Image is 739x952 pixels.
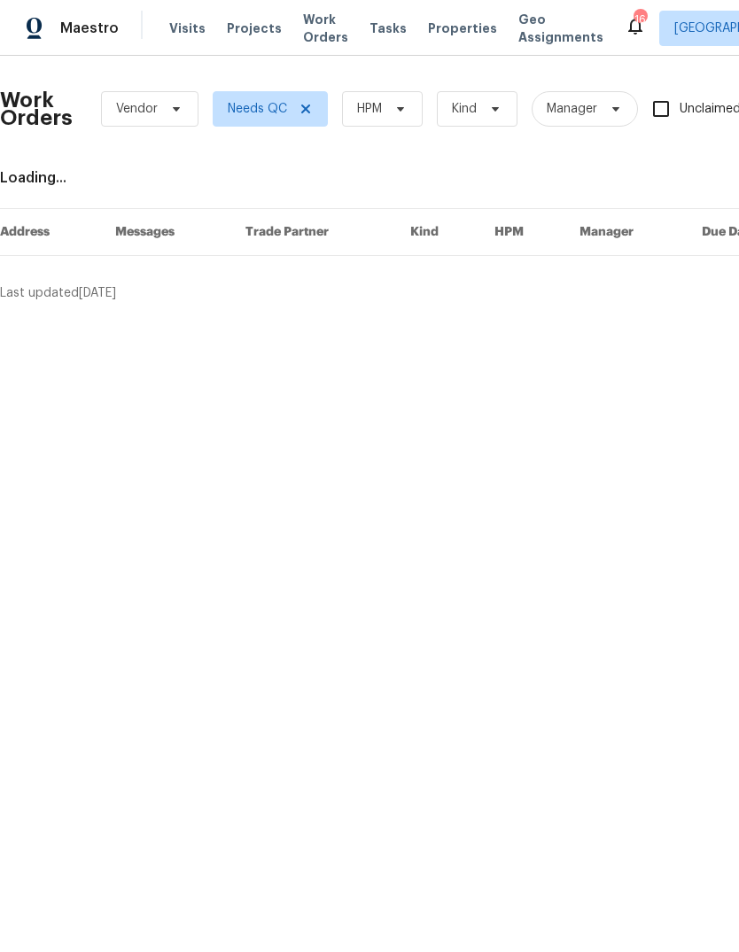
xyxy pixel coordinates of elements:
[228,100,287,118] span: Needs QC
[227,19,282,37] span: Projects
[116,100,158,118] span: Vendor
[101,209,231,256] th: Messages
[357,100,382,118] span: HPM
[547,100,597,118] span: Manager
[231,209,397,256] th: Trade Partner
[60,19,119,37] span: Maestro
[518,11,603,46] span: Geo Assignments
[565,209,688,256] th: Manager
[428,19,497,37] span: Properties
[634,11,646,28] div: 16
[480,209,565,256] th: HPM
[169,19,206,37] span: Visits
[303,11,348,46] span: Work Orders
[452,100,477,118] span: Kind
[79,287,116,299] span: [DATE]
[369,22,407,35] span: Tasks
[396,209,480,256] th: Kind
